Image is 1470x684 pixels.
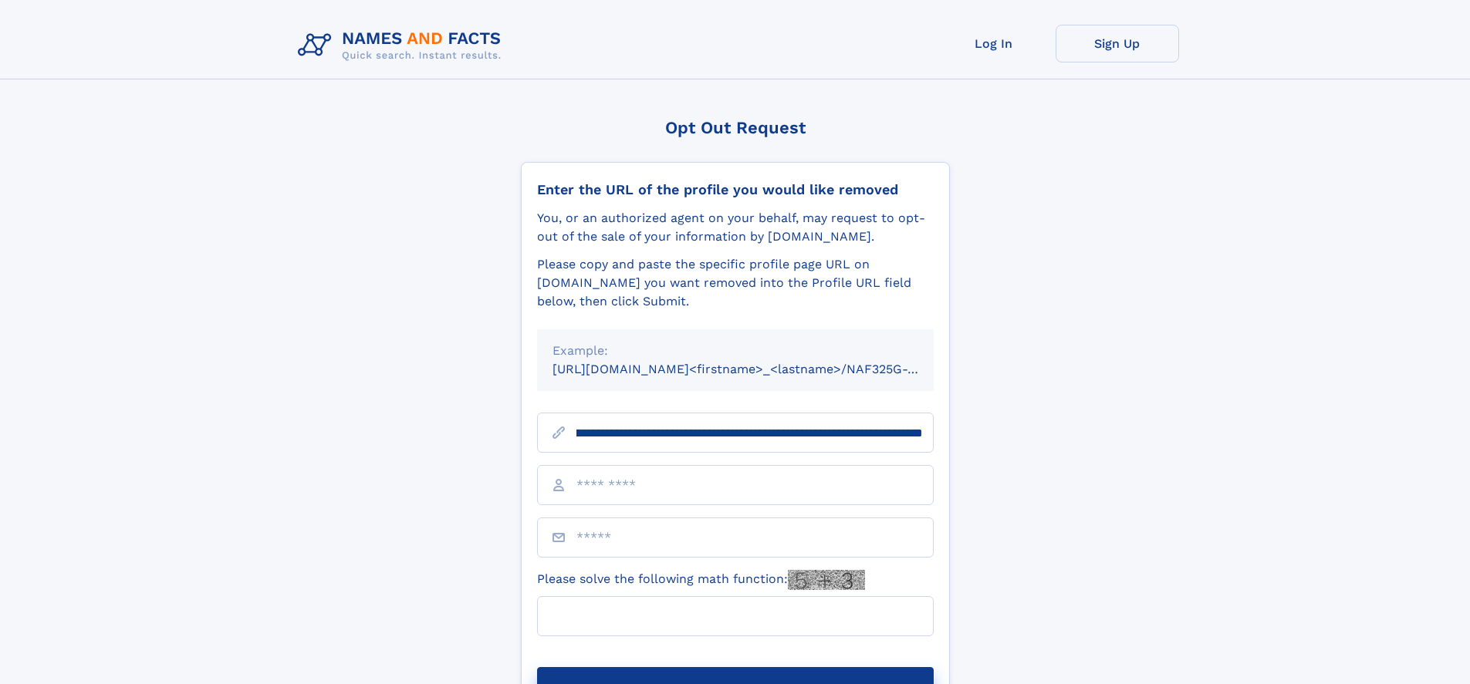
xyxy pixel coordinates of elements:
[553,362,963,376] small: [URL][DOMAIN_NAME]<firstname>_<lastname>/NAF325G-xxxxxxxx
[932,25,1056,62] a: Log In
[521,118,950,137] div: Opt Out Request
[553,342,918,360] div: Example:
[1056,25,1179,62] a: Sign Up
[537,209,934,246] div: You, or an authorized agent on your behalf, may request to opt-out of the sale of your informatio...
[537,570,865,590] label: Please solve the following math function:
[537,255,934,311] div: Please copy and paste the specific profile page URL on [DOMAIN_NAME] you want removed into the Pr...
[292,25,514,66] img: Logo Names and Facts
[537,181,934,198] div: Enter the URL of the profile you would like removed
